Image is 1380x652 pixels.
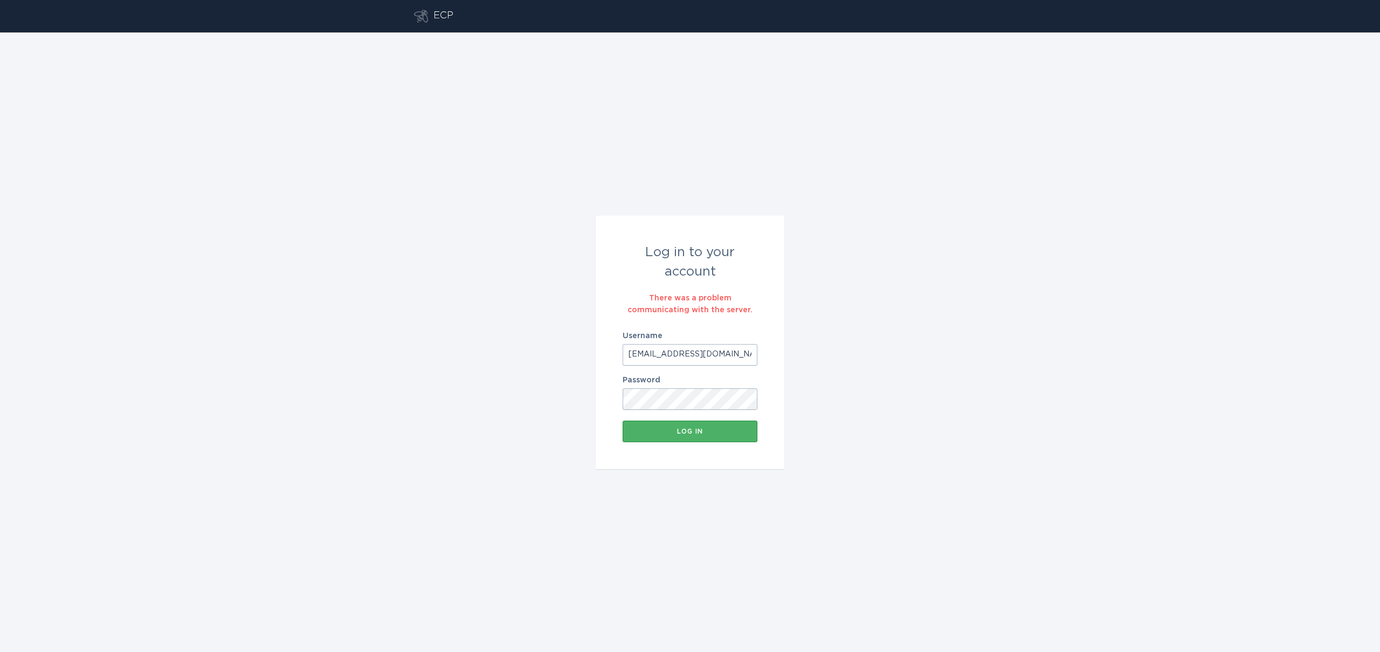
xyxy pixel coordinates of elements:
button: Go to dashboard [414,10,428,23]
div: ECP [433,10,453,23]
label: Password [623,376,757,384]
div: Log in to your account [623,243,757,282]
div: Log in [628,428,752,435]
label: Username [623,332,757,340]
div: There was a problem communicating with the server. [623,292,757,316]
button: Log in [623,421,757,442]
